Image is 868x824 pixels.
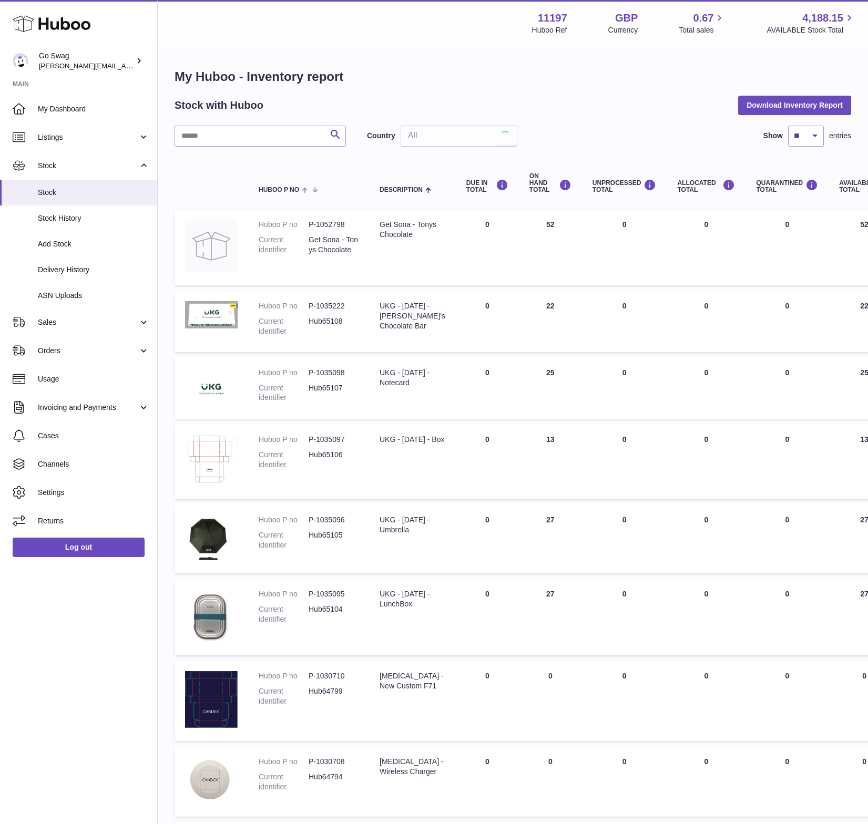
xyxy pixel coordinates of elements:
td: 0 [667,209,746,285]
span: Huboo P no [259,187,299,193]
span: 0.67 [693,11,714,25]
div: Currency [608,25,638,35]
span: Usage [38,374,149,384]
td: 0 [582,746,667,817]
td: 0 [667,424,746,499]
dd: P-1035097 [309,435,359,445]
td: 0 [456,579,519,655]
span: 0 [785,516,789,524]
strong: 11197 [538,11,567,25]
td: 0 [582,209,667,285]
span: 0 [785,757,789,766]
span: 4,188.15 [802,11,843,25]
td: 0 [456,661,519,741]
div: UKG - [DATE] - Box [380,435,445,445]
div: ON HAND Total [529,173,571,194]
td: 0 [519,746,582,817]
img: product image [185,368,238,406]
td: 0 [519,661,582,741]
td: 0 [456,357,519,419]
span: Cases [38,431,149,441]
td: 27 [519,504,582,573]
td: 27 [519,579,582,655]
dt: Current identifier [259,235,309,255]
span: AVAILABLE Stock Total [767,25,855,35]
td: 0 [456,746,519,817]
span: 0 [785,220,789,229]
strong: GBP [615,11,638,25]
dd: Hub65108 [309,316,359,336]
img: product image [185,589,238,642]
img: product image [185,757,238,804]
span: 0 [785,368,789,377]
dd: Hub65105 [309,530,359,550]
span: 0 [785,672,789,680]
span: [PERSON_NAME][EMAIL_ADDRESS][DOMAIN_NAME] [39,61,211,70]
dd: Hub64794 [309,772,359,792]
div: DUE IN TOTAL [466,179,508,193]
td: 0 [667,661,746,741]
dd: P-1030710 [309,671,359,681]
span: ASN Uploads [38,291,149,301]
td: 0 [456,504,519,573]
dt: Current identifier [259,316,309,336]
dt: Huboo P no [259,671,309,681]
span: 0 [785,590,789,598]
dd: P-1035098 [309,368,359,378]
h1: My Huboo - Inventory report [175,68,851,85]
dt: Huboo P no [259,515,309,525]
span: Stock [38,188,149,198]
dd: P-1035222 [309,301,359,311]
dt: Current identifier [259,772,309,792]
dd: Hub65104 [309,604,359,624]
td: 52 [519,209,582,285]
td: 0 [667,746,746,817]
div: UKG - [DATE] - Notecard [380,368,445,388]
div: Huboo Ref [532,25,567,35]
dt: Current identifier [259,450,309,470]
dd: Hub64799 [309,686,359,706]
td: 0 [667,504,746,573]
span: 0 [785,302,789,310]
div: Get Sona - Tonys Chocolate [380,220,445,240]
dt: Current identifier [259,686,309,706]
div: QUARANTINED Total [756,179,818,193]
span: Add Stock [38,239,149,249]
div: UKG - [DATE] - [PERSON_NAME]'s Chocolate Bar [380,301,445,331]
span: Channels [38,459,149,469]
span: 0 [785,435,789,444]
span: Listings [38,132,138,142]
a: 4,188.15 AVAILABLE Stock Total [767,11,855,35]
dt: Huboo P no [259,368,309,378]
div: UKG - [DATE] - LunchBox [380,589,445,609]
button: Download Inventory Report [738,96,851,115]
span: Stock History [38,213,149,223]
img: product image [185,220,238,272]
td: 13 [519,424,582,499]
a: Log out [13,538,145,557]
span: Returns [38,516,149,526]
td: 0 [667,291,746,352]
td: 0 [456,291,519,352]
dd: Hub65107 [309,383,359,403]
img: product image [185,435,238,486]
td: 25 [519,357,582,419]
dt: Huboo P no [259,589,309,599]
img: product image [185,515,238,560]
span: Total sales [679,25,726,35]
td: 0 [582,661,667,741]
div: [MEDICAL_DATA] - New Custom F71 [380,671,445,691]
div: ALLOCATED Total [677,179,735,193]
dt: Huboo P no [259,301,309,311]
dd: P-1030708 [309,757,359,767]
dd: Get Sona - Tonys Chocolate [309,235,359,255]
dt: Huboo P no [259,757,309,767]
span: Stock [38,161,138,171]
td: 0 [456,424,519,499]
dt: Huboo P no [259,220,309,230]
dt: Current identifier [259,383,309,403]
td: 0 [582,357,667,419]
td: 0 [667,357,746,419]
td: 0 [582,424,667,499]
td: 0 [667,579,746,655]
